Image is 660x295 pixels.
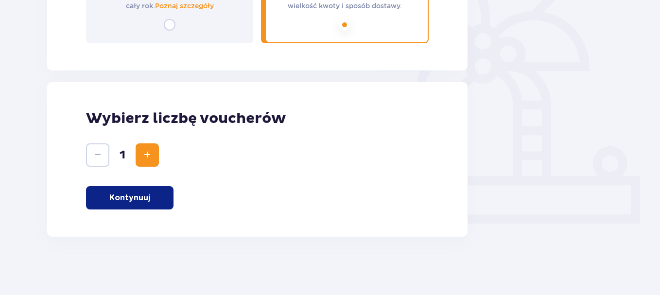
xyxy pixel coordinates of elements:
p: Kontynuuj [109,192,150,203]
p: Wybierz liczbę voucherów [86,109,429,128]
button: Increase [136,143,159,167]
button: Kontynuuj [86,186,174,209]
a: Poznaj szczegóły [155,1,214,11]
button: Decrease [86,143,109,167]
span: 1 [111,148,134,162]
